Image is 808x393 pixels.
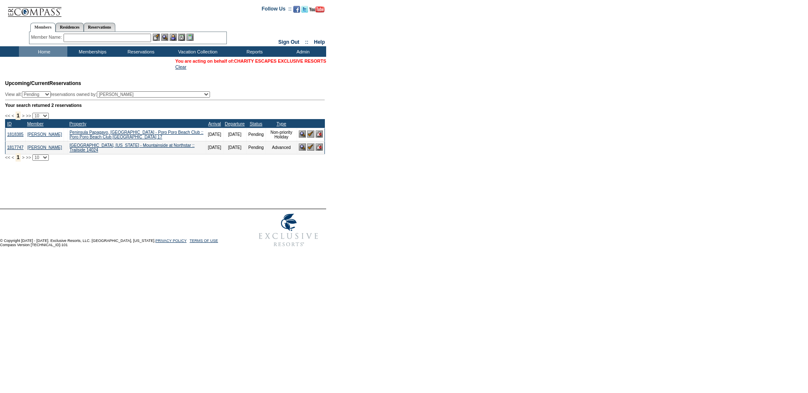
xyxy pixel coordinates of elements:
[30,23,56,32] a: Members
[164,46,229,57] td: Vacation Collection
[307,130,314,138] img: Confirm Reservation
[316,130,323,138] img: Cancel Reservation
[246,141,266,154] td: Pending
[7,145,24,150] a: 1817747
[276,121,286,126] a: Type
[206,128,223,141] td: [DATE]
[186,34,194,41] img: b_calculator.gif
[229,46,278,57] td: Reports
[299,130,306,138] img: View Reservation
[22,113,24,118] span: >
[11,113,14,118] span: <
[67,46,116,57] td: Memberships
[266,128,297,141] td: Non-priority Holiday
[5,80,81,86] span: Reservations
[208,121,221,126] a: Arrival
[223,141,246,154] td: [DATE]
[7,132,24,137] a: 1818385
[175,64,186,69] a: Clear
[305,39,308,45] span: ::
[27,121,43,126] a: Member
[301,6,308,13] img: Follow us on Twitter
[56,23,84,32] a: Residences
[307,143,314,151] img: Confirm Reservation
[31,34,64,41] div: Member Name:
[223,128,246,141] td: [DATE]
[19,46,67,57] td: Home
[262,5,292,15] td: Follow Us ::
[314,39,325,45] a: Help
[190,239,218,243] a: TERMS OF USE
[293,8,300,13] a: Become our fan on Facebook
[69,143,194,152] a: [GEOGRAPHIC_DATA], [US_STATE] - Mountainside at Northstar :: Trailside 14024
[225,121,245,126] a: Departure
[309,6,324,13] img: Subscribe to our YouTube Channel
[301,8,308,13] a: Follow us on Twitter
[16,112,21,120] span: 1
[69,121,86,126] a: Property
[250,121,262,126] a: Status
[26,155,31,160] span: >>
[22,155,24,160] span: >
[278,46,326,57] td: Admin
[5,91,214,98] div: View all: reservations owned by:
[234,58,326,64] a: CHARITY ESCAPES EXCLUSIVE RESORTS
[5,80,49,86] span: Upcoming/Current
[161,34,168,41] img: View
[116,46,164,57] td: Reservations
[206,141,223,154] td: [DATE]
[316,143,323,151] img: Cancel Reservation
[16,153,21,162] span: 1
[266,141,297,154] td: Advanced
[5,113,10,118] span: <<
[178,34,185,41] img: Reservations
[5,103,325,108] div: Your search returned 2 reservations
[175,58,326,64] span: You are acting on behalf of:
[5,155,10,160] span: <<
[309,8,324,13] a: Subscribe to our YouTube Channel
[7,121,12,126] a: ID
[246,128,266,141] td: Pending
[11,155,14,160] span: <
[69,130,203,139] a: Peninsula Papagayo, [GEOGRAPHIC_DATA] - Poro Poro Beach Club :: Poro Poro Beach Club [GEOGRAPHIC_...
[155,239,186,243] a: PRIVACY POLICY
[27,132,62,137] a: [PERSON_NAME]
[251,209,326,251] img: Exclusive Resorts
[26,113,31,118] span: >>
[170,34,177,41] img: Impersonate
[84,23,115,32] a: Reservations
[27,145,62,150] a: [PERSON_NAME]
[299,143,306,151] img: View Reservation
[293,6,300,13] img: Become our fan on Facebook
[153,34,160,41] img: b_edit.gif
[278,39,299,45] a: Sign Out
